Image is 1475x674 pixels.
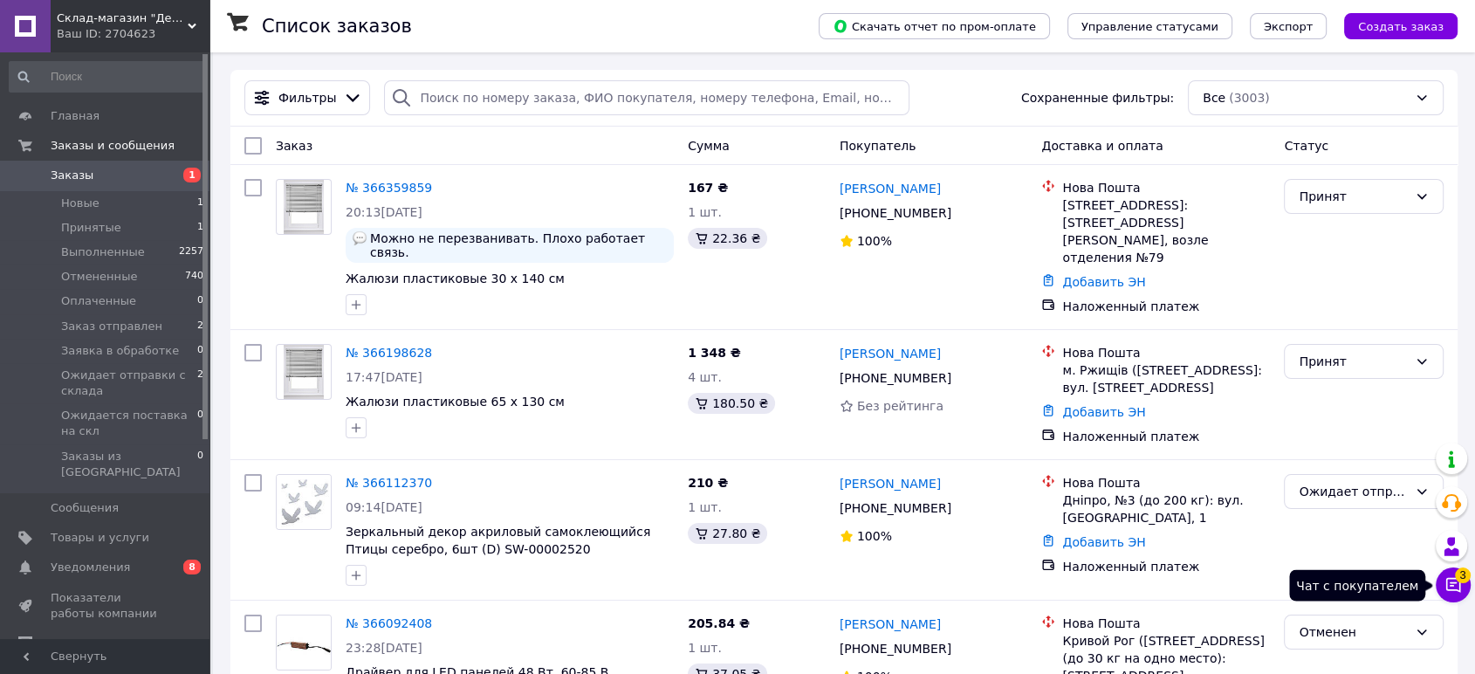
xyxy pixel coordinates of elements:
span: 2257 [179,244,203,260]
a: Фото товару [276,344,332,400]
div: Наложенный платеж [1062,558,1270,575]
span: Создать заказ [1358,20,1444,33]
span: 09:14[DATE] [346,500,422,514]
a: Жалюзи пластиковые 65 х 130 см [346,395,565,409]
span: (3003) [1229,91,1270,105]
div: [STREET_ADDRESS]: [STREET_ADDRESS][PERSON_NAME], возле отделения №79 [1062,196,1270,266]
div: 180.50 ₴ [688,393,775,414]
span: Заказ [276,139,312,153]
button: Чат с покупателем3 [1436,567,1471,602]
input: Поиск [9,61,205,93]
button: Скачать отчет по пром-оплате [819,13,1050,39]
span: Оплаченные [61,293,136,309]
span: Без рейтинга [857,399,943,413]
div: Нова Пошта [1062,179,1270,196]
div: Нова Пошта [1062,615,1270,632]
span: [PHONE_NUMBER] [840,501,951,515]
span: Товары и услуги [51,530,149,546]
img: Фото товару [277,616,331,670]
a: № 366112370 [346,476,432,490]
span: 23:28[DATE] [346,641,422,655]
span: Сообщения [51,500,119,516]
div: 22.36 ₴ [688,228,767,249]
a: [PERSON_NAME] [840,345,941,362]
span: 1 шт. [688,205,722,219]
h1: Список заказов [262,16,412,37]
span: Принятые [61,220,121,236]
span: 0 [197,449,203,480]
span: Скачать отчет по пром-оплате [833,18,1036,34]
button: Экспорт [1250,13,1327,39]
div: м. Ржищів ([STREET_ADDRESS]: вул. [STREET_ADDRESS] [1062,361,1270,396]
a: [PERSON_NAME] [840,475,941,492]
a: Зеркальный декор акриловый самоклеющийся Птицы серебро, 6шт (D) SW-00002520 [346,525,650,556]
span: 167 ₴ [688,181,728,195]
a: [PERSON_NAME] [840,616,941,633]
a: Добавить ЭН [1062,405,1145,419]
span: Новые [61,196,99,211]
span: Сохраненные фильтры: [1021,89,1174,107]
a: Создать заказ [1327,18,1458,32]
span: [PHONE_NUMBER] [840,206,951,220]
span: Склад-магазин "Декор строй" [57,10,188,26]
img: Фото товару [284,180,324,234]
span: Уведомления [51,560,130,575]
span: 0 [197,408,203,439]
span: Экспорт [1264,20,1313,33]
div: Дніпро, №3 (до 200 кг): вул. [GEOGRAPHIC_DATA], 1 [1062,492,1270,526]
span: 1 [197,196,203,211]
input: Поиск по номеру заказа, ФИО покупателя, номеру телефона, Email, номеру накладной [384,80,909,115]
span: [PHONE_NUMBER] [840,371,951,385]
span: 2 [197,319,203,334]
span: 1 [183,168,201,182]
span: 100% [857,529,892,543]
div: Нова Пошта [1062,474,1270,492]
button: Управление статусами [1067,13,1232,39]
span: Сумма [688,139,730,153]
span: 0 [197,343,203,359]
span: 1 348 ₴ [688,346,741,360]
span: 0 [197,293,203,309]
div: Нова Пошта [1062,344,1270,361]
span: 740 [185,269,203,285]
span: 1 шт. [688,500,722,514]
a: Добавить ЭН [1062,535,1145,549]
span: 20:13[DATE] [346,205,422,219]
div: Наложенный платеж [1062,298,1270,315]
span: Заказы и сообщения [51,138,175,154]
span: Доставка и оплата [1041,139,1163,153]
span: Фильтры [278,89,336,107]
span: Управление статусами [1081,20,1218,33]
img: Фото товару [284,345,324,399]
span: 8 [183,560,201,574]
span: 4 шт. [688,370,722,384]
span: Выполненные [61,244,145,260]
div: Наложенный платеж [1062,428,1270,445]
button: Создать заказ [1344,13,1458,39]
span: 210 ₴ [688,476,728,490]
span: Все [1203,89,1225,107]
span: 1 шт. [688,641,722,655]
span: 1 [197,220,203,236]
div: Ваш ID: 2704623 [57,26,209,42]
span: Заказ отправлен [61,319,162,334]
span: 205.84 ₴ [688,616,750,630]
a: № 366092408 [346,616,432,630]
div: Принят [1299,187,1408,206]
a: Жалюзи пластиковые 30 х 140 см [346,272,565,285]
img: Фото товару [277,475,331,529]
span: 2 [197,368,203,399]
span: 100% [857,234,892,248]
a: Добавить ЭН [1062,275,1145,289]
div: Принят [1299,352,1408,371]
span: 17:47[DATE] [346,370,422,384]
span: Статус [1284,139,1328,153]
span: 3 [1455,567,1471,583]
span: Показатели работы компании [51,590,161,622]
div: 27.80 ₴ [688,523,767,544]
span: Заказы из [GEOGRAPHIC_DATA] [61,449,197,480]
span: Заявка в обработке [61,343,179,359]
